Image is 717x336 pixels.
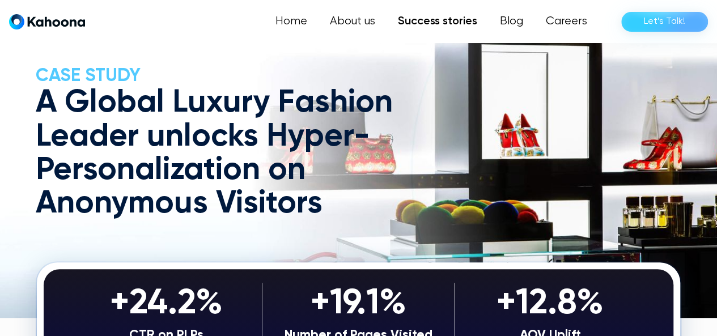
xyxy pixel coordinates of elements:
a: home [9,14,85,30]
a: Blog [489,10,534,33]
div: +19.1% [268,283,448,326]
a: Success stories [387,10,489,33]
div: Let’s Talk! [644,12,685,31]
h1: A Global Luxury Fashion Leader unlocks Hyper-Personalization on Anonymous Visitors [36,87,435,221]
a: Careers [534,10,599,33]
a: Let’s Talk! [621,12,708,32]
div: +24.2% [77,283,256,326]
a: Home [264,10,319,33]
a: About us [319,10,387,33]
div: +12.8% [460,283,640,326]
h2: CASE Study [36,65,435,87]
